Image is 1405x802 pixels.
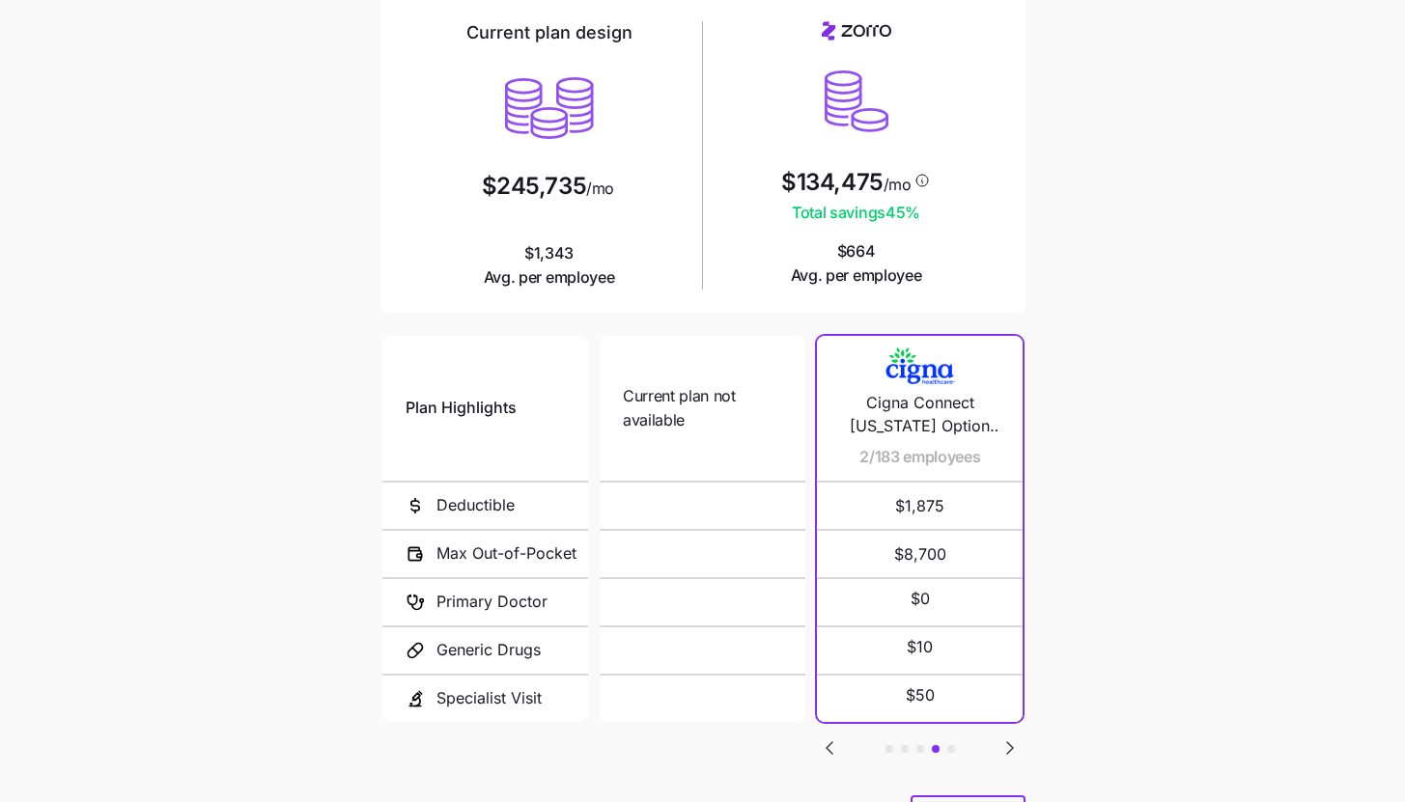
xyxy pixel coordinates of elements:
[586,180,614,196] span: /mo
[998,736,1022,760] svg: Go to next slide
[436,590,548,614] span: Primary Doctor
[781,201,930,225] span: Total savings 45 %
[906,683,935,707] span: $50
[484,241,615,290] span: $1,343
[907,635,933,659] span: $10
[884,177,912,192] span: /mo
[840,391,999,439] span: Cigna Connect [US_STATE] Option Gold
[817,735,842,761] button: Go to previous slide
[840,531,999,577] span: $8,700
[436,686,542,710] span: Specialist Visit
[791,263,922,288] span: Avg. per employee
[623,384,782,432] span: Current plan not available
[436,541,576,566] span: Max Out-of-Pocket
[791,239,922,288] span: $664
[406,396,517,420] span: Plan Highlights
[436,638,541,662] span: Generic Drugs
[882,347,959,384] img: Carrier
[466,21,632,44] h2: Current plan design
[911,587,930,611] span: $0
[859,445,980,469] span: 2/183 employees
[482,175,586,198] span: $245,735
[781,171,883,194] span: $134,475
[998,735,1023,761] button: Go to next slide
[436,493,515,517] span: Deductible
[818,736,841,760] svg: Go to previous slide
[840,483,999,529] span: $1,875
[484,265,615,290] span: Avg. per employee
